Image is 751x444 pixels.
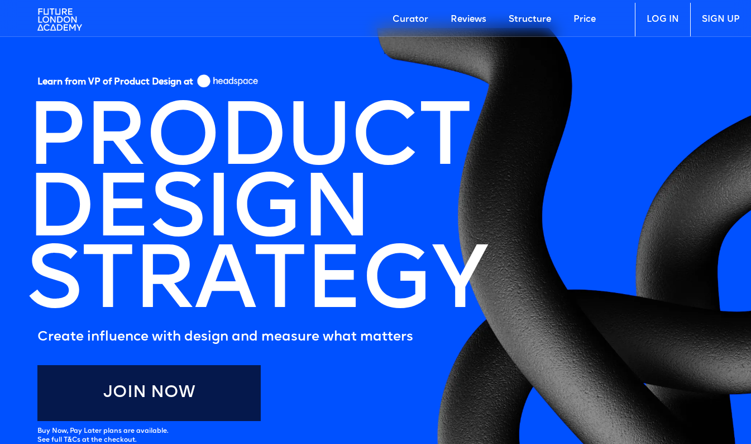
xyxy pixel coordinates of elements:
[37,365,261,421] a: Join Now
[498,3,562,36] a: Structure
[26,106,486,320] h1: PRODUCT DESIGN STRATEGY
[37,326,486,348] h5: Create influence with design and measure what matters
[562,3,607,36] a: Price
[37,77,193,92] h5: Learn from VP of Product Design at
[381,3,439,36] a: Curator
[690,3,751,36] a: SIGN UP
[439,3,498,36] a: Reviews
[635,3,690,36] a: LOG IN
